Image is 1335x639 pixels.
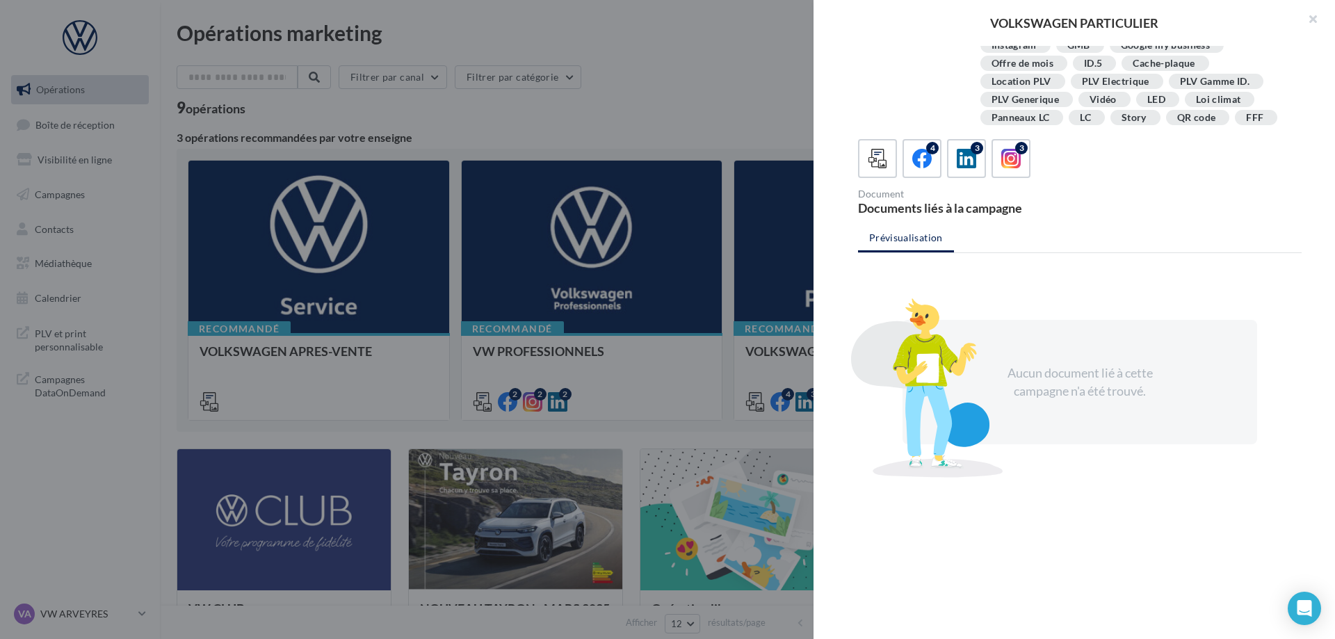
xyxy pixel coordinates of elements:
[992,364,1168,400] div: Aucun document lié à cette campagne n'a été trouvé.
[858,189,1074,199] div: Document
[1180,76,1250,87] div: PLV Gamme ID.
[1080,113,1091,123] div: LC
[992,40,1037,51] div: Instagram
[992,113,1050,123] div: Panneaux LC
[858,202,1074,214] div: Documents liés à la campagne
[1090,95,1117,105] div: Vidéo
[1133,58,1195,69] div: Cache-plaque
[992,95,1060,105] div: PLV Generique
[992,76,1051,87] div: Location PLV
[1015,142,1028,154] div: 3
[992,58,1054,69] div: Offre de mois
[1084,58,1102,69] div: ID.5
[1067,40,1090,51] div: GMB
[926,142,939,154] div: 4
[1121,40,1210,51] div: Google my business
[1122,113,1147,123] div: Story
[1196,95,1241,105] div: Loi climat
[1288,592,1321,625] div: Open Intercom Messenger
[1082,76,1149,87] div: PLV Electrique
[1147,95,1165,105] div: LED
[971,142,983,154] div: 3
[1246,113,1263,123] div: FFF
[1177,113,1215,123] div: QR code
[836,17,1313,29] div: VOLKSWAGEN PARTICULIER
